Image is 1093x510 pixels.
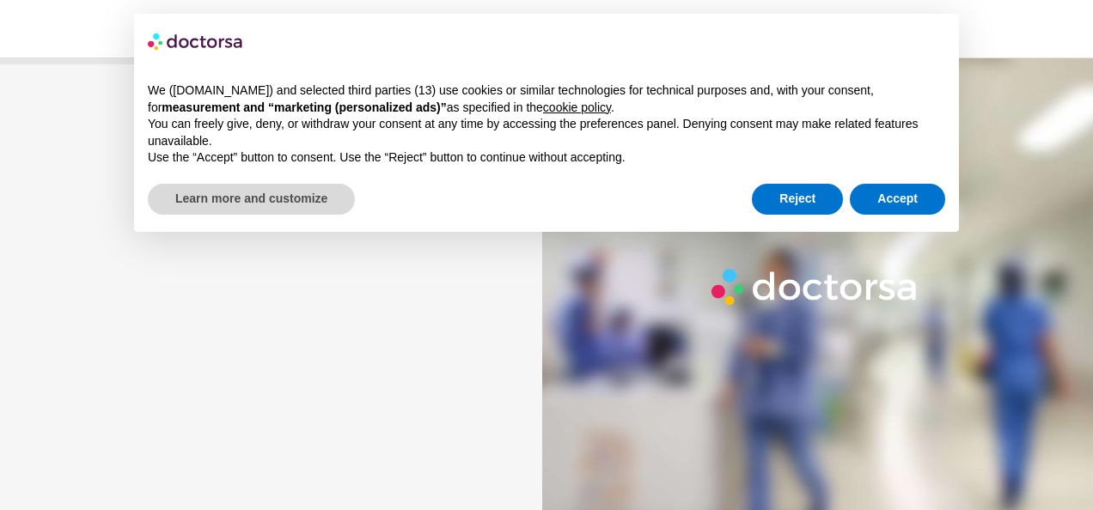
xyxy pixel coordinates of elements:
[148,82,945,116] p: We ([DOMAIN_NAME]) and selected third parties (13) use cookies or similar technologies for techni...
[705,263,924,312] img: Logo-Doctorsa-trans-White-partial-flat.png
[148,116,945,149] p: You can freely give, deny, or withdraw your consent at any time by accessing the preferences pane...
[752,184,843,215] button: Reject
[148,149,945,167] p: Use the “Accept” button to consent. Use the “Reject” button to continue without accepting.
[850,184,945,215] button: Accept
[162,100,446,114] strong: measurement and “marketing (personalized ads)”
[148,184,355,215] button: Learn more and customize
[148,27,244,55] img: logo
[543,100,611,114] a: cookie policy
